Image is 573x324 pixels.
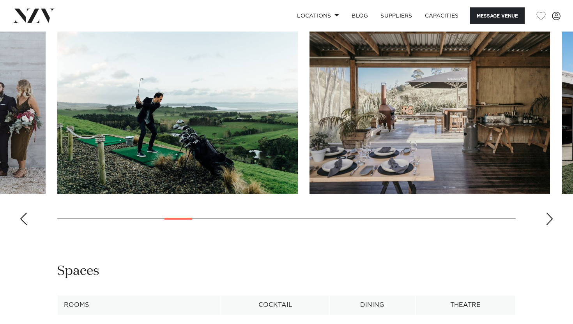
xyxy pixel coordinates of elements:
th: Cocktail [221,296,329,315]
swiper-slide: 9 / 30 [309,18,550,194]
th: Theatre [415,296,515,315]
h2: Spaces [57,262,99,280]
a: SUPPLIERS [374,7,418,24]
swiper-slide: 8 / 30 [57,18,298,194]
a: BLOG [345,7,374,24]
a: Locations [291,7,345,24]
img: nzv-logo.png [12,9,55,23]
a: Capacities [419,7,465,24]
button: Message Venue [470,7,525,24]
th: Dining [329,296,415,315]
th: Rooms [58,296,221,315]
